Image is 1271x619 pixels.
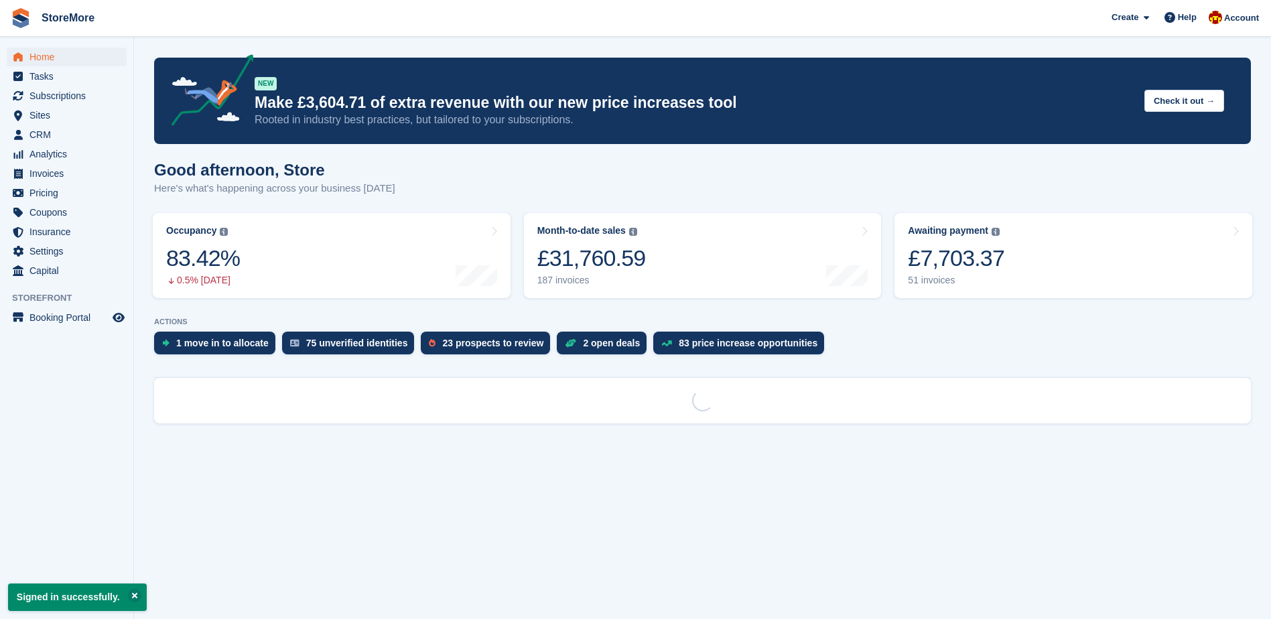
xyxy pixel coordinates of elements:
a: menu [7,67,127,86]
span: Account [1224,11,1259,25]
a: 23 prospects to review [421,332,557,361]
div: £31,760.59 [537,245,646,272]
span: Storefront [12,291,133,305]
a: menu [7,86,127,105]
img: price_increase_opportunities-93ffe204e8149a01c8c9dc8f82e8f89637d9d84a8eef4429ea346261dce0b2c0.svg [661,340,672,346]
span: Booking Portal [29,308,110,327]
a: menu [7,48,127,66]
div: 187 invoices [537,275,646,286]
img: icon-info-grey-7440780725fd019a000dd9b08b2336e03edf1995a4989e88bcd33f0948082b44.svg [629,228,637,236]
div: 23 prospects to review [442,338,543,348]
span: Settings [29,242,110,261]
span: Help [1178,11,1197,24]
div: NEW [255,77,277,90]
a: menu [7,308,127,327]
p: Here's what's happening across your business [DATE] [154,181,395,196]
a: StoreMore [36,7,100,29]
img: stora-icon-8386f47178a22dfd0bd8f6a31ec36ba5ce8667c1dd55bd0f319d3a0aa187defe.svg [11,8,31,28]
img: price-adjustments-announcement-icon-8257ccfd72463d97f412b2fc003d46551f7dbcb40ab6d574587a9cd5c0d94... [160,54,254,131]
a: menu [7,184,127,202]
a: menu [7,222,127,241]
div: Occupancy [166,225,216,236]
p: Rooted in industry best practices, but tailored to your subscriptions. [255,113,1134,127]
a: Preview store [111,309,127,326]
a: menu [7,203,127,222]
span: Analytics [29,145,110,163]
img: move_ins_to_allocate_icon-fdf77a2bb77ea45bf5b3d319d69a93e2d87916cf1d5bf7949dd705db3b84f3ca.svg [162,339,170,347]
button: Check it out → [1144,90,1224,112]
a: menu [7,261,127,280]
img: prospect-51fa495bee0391a8d652442698ab0144808aea92771e9ea1ae160a38d050c398.svg [429,339,436,347]
a: menu [7,125,127,144]
h1: Good afternoon, Store [154,161,395,179]
span: Coupons [29,203,110,222]
a: 2 open deals [557,332,653,361]
a: menu [7,145,127,163]
span: Create [1112,11,1138,24]
img: icon-info-grey-7440780725fd019a000dd9b08b2336e03edf1995a4989e88bcd33f0948082b44.svg [992,228,1000,236]
a: 1 move in to allocate [154,332,282,361]
span: Home [29,48,110,66]
span: Subscriptions [29,86,110,105]
div: 2 open deals [583,338,640,348]
div: 83 price increase opportunities [679,338,817,348]
img: icon-info-grey-7440780725fd019a000dd9b08b2336e03edf1995a4989e88bcd33f0948082b44.svg [220,228,228,236]
a: Occupancy 83.42% 0.5% [DATE] [153,213,511,298]
span: Pricing [29,184,110,202]
div: 83.42% [166,245,240,272]
img: deal-1b604bf984904fb50ccaf53a9ad4b4a5d6e5aea283cecdc64d6e3604feb123c2.svg [565,338,576,348]
span: Tasks [29,67,110,86]
div: 0.5% [DATE] [166,275,240,286]
div: Awaiting payment [908,225,988,236]
a: menu [7,164,127,183]
a: Month-to-date sales £31,760.59 187 invoices [524,213,882,298]
span: Sites [29,106,110,125]
p: ACTIONS [154,318,1251,326]
span: Insurance [29,222,110,241]
img: verify_identity-adf6edd0f0f0b5bbfe63781bf79b02c33cf7c696d77639b501bdc392416b5a36.svg [290,339,299,347]
p: Signed in successfully. [8,583,147,611]
a: 75 unverified identities [282,332,421,361]
a: 83 price increase opportunities [653,332,831,361]
div: Month-to-date sales [537,225,626,236]
p: Make £3,604.71 of extra revenue with our new price increases tool [255,93,1134,113]
div: 75 unverified identities [306,338,408,348]
a: menu [7,106,127,125]
span: CRM [29,125,110,144]
img: Store More Team [1209,11,1222,24]
a: Awaiting payment £7,703.37 51 invoices [894,213,1252,298]
a: menu [7,242,127,261]
span: Invoices [29,164,110,183]
div: £7,703.37 [908,245,1004,272]
span: Capital [29,261,110,280]
div: 51 invoices [908,275,1004,286]
div: 1 move in to allocate [176,338,269,348]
